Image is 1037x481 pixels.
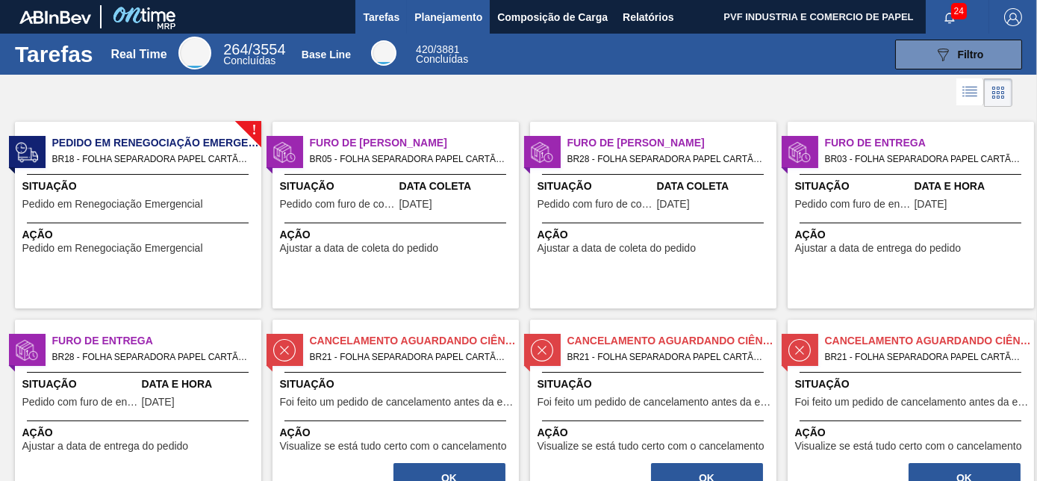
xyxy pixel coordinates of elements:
[538,227,773,243] span: Ação
[19,10,91,24] img: TNhmsLtSVTkK8tSr43FrP2fwEKptu5GPRR3wAAAABJRU5ErkJggg==
[142,397,175,408] span: 03/10/2025,
[1004,8,1022,26] img: Logout
[567,349,764,365] span: BR21 - FOLHA SEPARADORA PAPEL CARTÃO Pedido - 1873707
[223,41,285,58] span: / 3554
[623,8,673,26] span: Relatórios
[416,45,468,64] div: Base Line
[280,397,515,408] span: Foi feito um pedido de cancelamento antes da etapa de aguardando faturamento
[22,425,258,441] span: Ação
[497,8,608,26] span: Composição de Carga
[310,135,519,151] span: Furo de Coleta
[825,349,1022,365] span: BR21 - FOLHA SEPARADORA PAPEL CARTÃO Pedido - 1873710
[22,179,258,194] span: Situação
[657,199,690,210] span: 10/10/2025
[223,43,285,66] div: Real Time
[538,199,653,210] span: Pedido com furo de coleta
[416,43,433,55] span: 420
[795,179,911,194] span: Situação
[538,376,773,392] span: Situação
[795,425,1030,441] span: Ação
[795,441,1022,452] span: Visualize se está tudo certo com o cancelamento
[788,141,811,164] img: status
[16,339,38,361] img: status
[52,333,261,349] span: Furo de Entrega
[22,441,189,452] span: Ajustar a data de entrega do pedido
[825,151,1022,167] span: BR03 - FOLHA SEPARADORA PAPEL CARTÃO Pedido - 2038665
[958,49,984,60] span: Filtro
[795,199,911,210] span: Pedido com furo de entrega
[795,227,1030,243] span: Ação
[178,37,211,69] div: Real Time
[223,41,248,58] span: 264
[538,243,697,254] span: Ajustar a data de coleta do pedido
[22,227,258,243] span: Ação
[414,8,482,26] span: Planejamento
[795,243,962,254] span: Ajustar a data de entrega do pedido
[52,349,249,365] span: BR28 - FOLHA SEPARADORA PAPEL CARTÃO Pedido - 1975298
[22,397,138,408] span: Pedido com furo de entrega
[895,40,1022,69] button: Filtro
[956,78,984,107] div: Visão em Lista
[399,179,515,194] span: Data Coleta
[416,43,459,55] span: / 3881
[16,141,38,164] img: status
[15,46,93,63] h1: Tarefas
[788,339,811,361] img: status
[280,243,439,254] span: Ajustar a data de coleta do pedido
[363,8,399,26] span: Tarefas
[371,40,396,66] div: Base Line
[223,55,275,66] span: Concluídas
[416,53,468,65] span: Concluídas
[280,441,507,452] span: Visualize se está tudo certo com o cancelamento
[22,243,203,254] span: Pedido em Renegociação Emergencial
[531,141,553,164] img: status
[538,179,653,194] span: Situação
[825,135,1034,151] span: Furo de Entrega
[280,376,515,392] span: Situação
[142,376,258,392] span: Data e Hora
[538,397,773,408] span: Foi feito um pedido de cancelamento antes da etapa de aguardando faturamento
[280,199,396,210] span: Pedido com furo de coleta
[52,135,261,151] span: Pedido em Renegociação Emergencial
[567,151,764,167] span: BR28 - FOLHA SEPARADORA PAPEL CARTÃO Pedido - 2043993
[280,227,515,243] span: Ação
[531,339,553,361] img: status
[310,349,507,365] span: BR21 - FOLHA SEPARADORA PAPEL CARTÃO Pedido - 1873701
[825,333,1034,349] span: Cancelamento aguardando ciência
[273,339,296,361] img: status
[795,376,1030,392] span: Situação
[926,7,974,28] button: Notificações
[310,333,519,349] span: Cancelamento aguardando ciência
[795,397,1030,408] span: Foi feito um pedido de cancelamento antes da etapa de aguardando faturamento
[538,425,773,441] span: Ação
[657,179,773,194] span: Data Coleta
[984,78,1012,107] div: Visão em Cards
[399,199,432,210] span: 13/10/2025
[567,333,776,349] span: Cancelamento aguardando ciência
[110,48,166,61] div: Real Time
[22,199,203,210] span: Pedido em Renegociação Emergencial
[280,179,396,194] span: Situação
[951,3,967,19] span: 24
[52,151,249,167] span: BR18 - FOLHA SEPARADORA PAPEL CARTÃO Pedido - 2053187
[915,179,1030,194] span: Data e Hora
[252,125,256,136] span: !
[915,199,947,210] span: 09/10/2025,
[22,376,138,392] span: Situação
[273,141,296,164] img: status
[310,151,507,167] span: BR05 - FOLHA SEPARADORA PAPEL CARTÃO Pedido - 2027742
[538,441,764,452] span: Visualize se está tudo certo com o cancelamento
[567,135,776,151] span: Furo de Coleta
[280,425,515,441] span: Ação
[302,49,351,60] div: Base Line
